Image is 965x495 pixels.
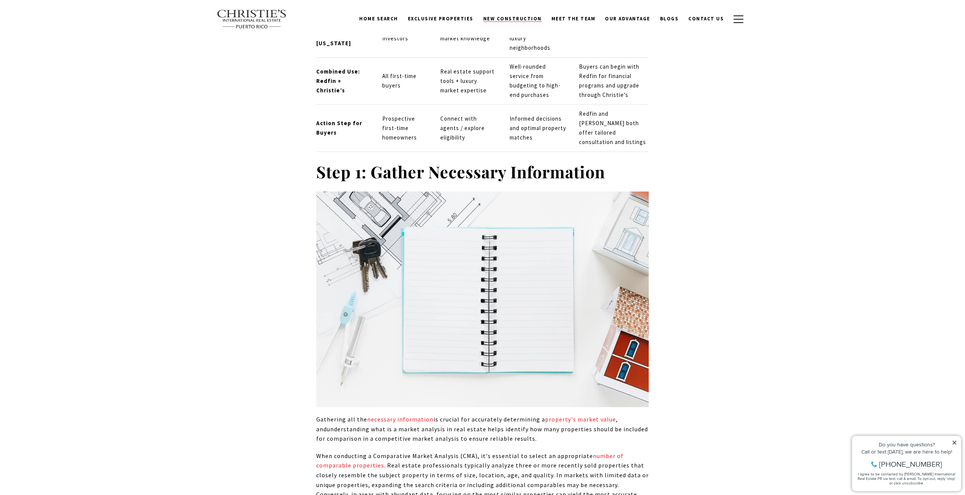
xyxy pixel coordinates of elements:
[376,57,434,104] td: All first-time buyers
[434,57,503,104] td: Real estate support tools + luxury market expertise
[573,57,649,104] td: Buyers can begin with Redfin for financial programs and upgrade through Christie’s
[316,120,362,136] strong: Action Step for Buyers
[605,15,650,22] span: Our Advantage
[316,68,360,94] strong: Combined Use: Redfin + Christie’s
[729,8,748,30] button: button
[316,415,649,444] p: understanding what is a market analysis in real estate helps identify how many properties should ...
[8,24,109,29] div: Call or text [DATE], we are here to help!
[316,11,356,47] strong: Christie’s International Real Estate [US_STATE]
[316,161,605,182] strong: Step 1: Gather Necessary Information
[660,15,679,22] span: Blogs
[31,35,94,43] span: [PHONE_NUMBER]
[408,15,473,22] span: Exclusive Properties
[573,104,649,152] td: Redfin and [PERSON_NAME] both offer tailored consultation and listings
[354,12,403,26] a: Home Search
[316,415,618,433] span: Gathering all the is crucial for accurately determining a , and
[403,12,478,26] a: Exclusive Properties
[545,415,616,423] a: property's market value - open in a new tab
[688,15,724,22] span: Contact Us
[503,104,573,152] td: Informed decisions and optimal property matches
[434,104,503,152] td: Connect with agents / explore eligibility
[503,57,573,104] td: Well-rounded service from budgeting to high-end purchases
[655,12,684,26] a: Blogs
[376,104,434,152] td: Prospective first-time homeowners
[483,15,542,22] span: New Construction
[8,17,109,22] div: Do you have questions?
[367,415,433,423] a: necessary information - open in a new tab
[547,12,600,26] a: Meet the Team
[316,192,649,407] img: An open notebook with blank pages, keys, a pen, and architectural plans on a white surface, along...
[600,12,655,26] a: Our Advantage
[478,12,547,26] a: New Construction
[217,9,287,29] img: Christie's International Real Estate text transparent background
[9,46,107,61] span: I agree to be contacted by [PERSON_NAME] International Real Estate PR via text, call & email. To ...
